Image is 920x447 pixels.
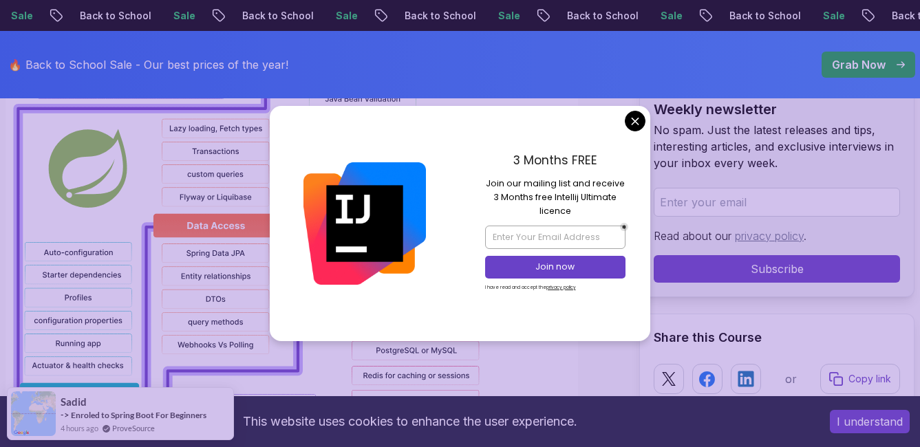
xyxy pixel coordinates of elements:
a: ProveSource [112,422,155,434]
p: Sale [731,9,775,23]
span: Sadid [61,396,87,408]
p: Sale [407,9,451,23]
p: Read about our . [654,228,900,244]
p: Back to School [800,9,894,23]
button: Subscribe [654,255,900,283]
a: Enroled to Spring Boot For Beginners [71,410,206,420]
input: Enter your email [654,188,900,217]
div: This website uses cookies to enhance the user experience. [10,406,809,437]
button: Accept cookies [830,410,910,433]
p: Sale [82,9,126,23]
h2: Share this Course [654,328,900,347]
button: Copy link [820,364,900,394]
p: Back to School [475,9,569,23]
p: Back to School [638,9,731,23]
h2: Weekly newsletter [654,100,900,119]
p: or [785,371,797,387]
p: Sale [244,9,288,23]
img: provesource social proof notification image [11,391,56,436]
p: 🔥 Back to School Sale - Our best prices of the year! [8,56,288,73]
p: Sale [569,9,613,23]
span: 4 hours ago [61,422,98,434]
a: privacy policy [735,229,804,243]
p: Back to School [313,9,407,23]
span: -> [61,409,69,420]
p: Grab Now [832,56,886,73]
p: Copy link [848,372,891,386]
p: No spam. Just the latest releases and tips, interesting articles, and exclusive interviews in you... [654,122,900,171]
p: Back to School [151,9,244,23]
